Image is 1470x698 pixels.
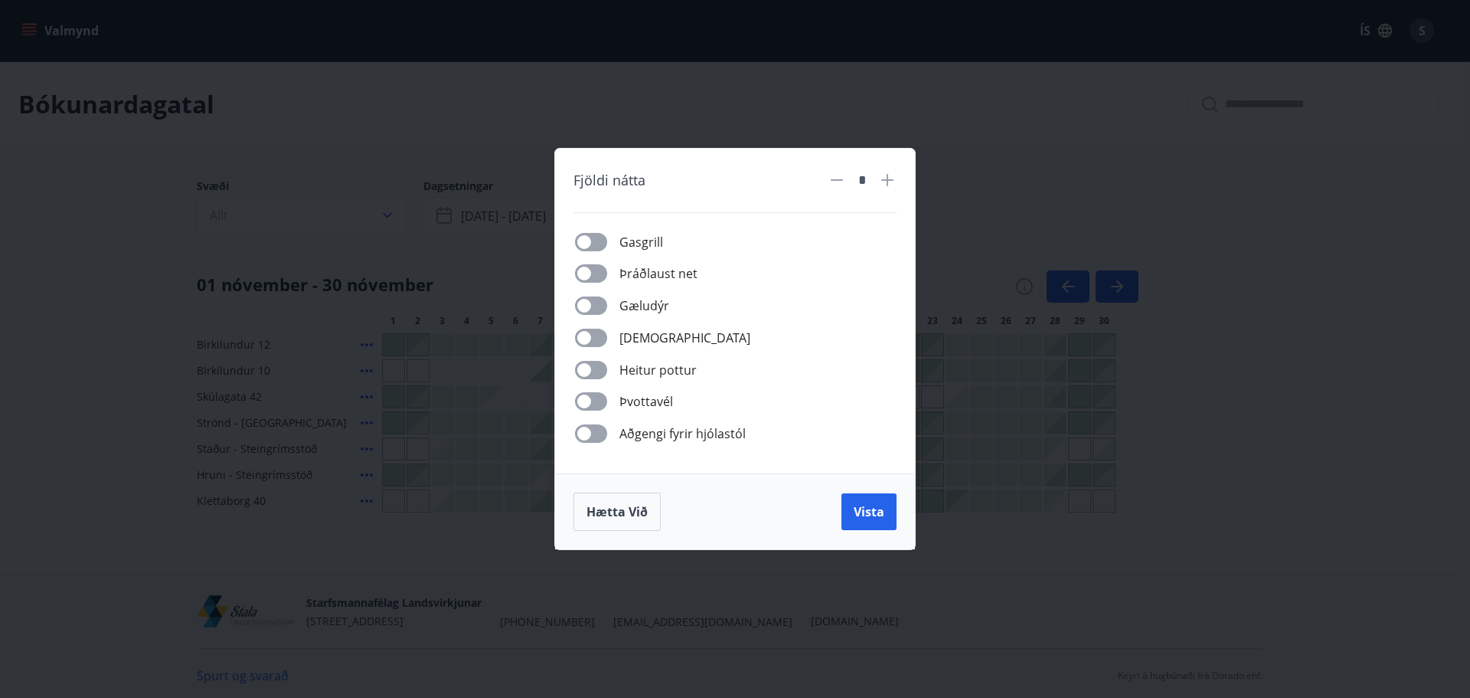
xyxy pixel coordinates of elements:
span: Aðgengi fyrir hjólastól [619,424,746,443]
span: Þvottavél [619,392,673,411]
span: Heitur pottur [619,361,697,379]
span: Vista [854,503,884,520]
button: Vista [841,493,897,530]
span: Fjöldi nátta [573,170,645,190]
span: Hætta við [586,503,648,520]
span: Gæludýr [619,297,669,315]
span: Gasgrill [619,233,663,251]
span: Þráðlaust net [619,264,697,283]
span: [DEMOGRAPHIC_DATA] [619,329,750,347]
button: Hætta við [573,493,661,531]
